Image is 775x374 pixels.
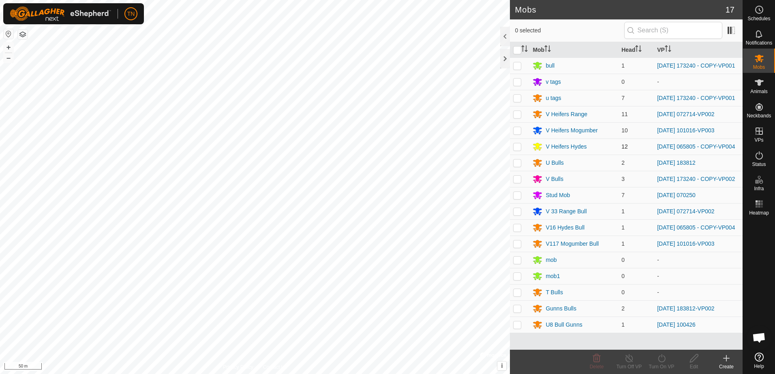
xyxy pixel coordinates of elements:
div: Edit [678,363,710,370]
p-sorticon: Activate to sort [665,47,671,53]
span: 7 [621,192,625,198]
span: 10 [621,127,628,134]
div: Turn Off VP [613,363,645,370]
a: [DATE] 101016-VP003 [657,240,714,247]
div: mob1 [546,272,560,280]
span: 0 [621,289,625,295]
span: TN [127,10,135,18]
div: v tags [546,78,561,86]
div: Create [710,363,743,370]
span: 0 [621,273,625,279]
span: 17 [726,4,734,16]
a: [DATE] 072714-VP002 [657,208,714,215]
div: T Bulls [546,288,563,297]
a: [DATE] 070250 [657,192,696,198]
span: Delete [590,364,604,370]
a: [DATE] 183812-VP002 [657,305,714,312]
p-sorticon: Activate to sort [635,47,642,53]
span: VPs [754,138,763,142]
a: [DATE] 072714-VP002 [657,111,714,117]
a: Privacy Policy [223,363,253,371]
span: 12 [621,143,628,150]
a: [DATE] 100426 [657,321,696,328]
img: Gallagher Logo [10,6,111,21]
th: Mob [529,42,618,58]
span: Animals [750,89,768,94]
button: Map Layers [18,30,28,39]
td: - [654,74,743,90]
span: 0 [621,257,625,263]
div: V Heifers Mogumber [546,126,597,135]
a: [DATE] 065805 - COPY-VP004 [657,224,735,231]
span: Infra [754,186,764,191]
span: Help [754,364,764,369]
span: Schedules [747,16,770,21]
a: Help [743,349,775,372]
span: 1 [621,240,625,247]
a: [DATE] 101016-VP003 [657,127,714,134]
div: U8 Bull Gunns [546,321,582,329]
div: V117 Mogumber Bull [546,240,599,248]
div: Gunns Bulls [546,304,576,313]
td: - [654,284,743,300]
span: 1 [621,62,625,69]
a: Open chat [747,325,771,350]
span: 1 [621,224,625,231]
td: - [654,252,743,268]
div: Stud Mob [546,191,570,200]
div: Turn On VP [645,363,678,370]
div: U Bulls [546,159,563,167]
a: [DATE] 183812 [657,159,696,166]
span: Neckbands [747,113,771,118]
span: Mobs [753,65,765,70]
span: 7 [621,95,625,101]
span: 2 [621,159,625,166]
p-sorticon: Activate to sort [521,47,528,53]
p-sorticon: Activate to sort [544,47,551,53]
div: V 33 Range Bull [546,207,587,216]
span: i [501,362,503,369]
th: VP [654,42,743,58]
span: Heatmap [749,210,769,215]
button: i [497,361,506,370]
span: 2 [621,305,625,312]
div: mob [546,256,557,264]
td: - [654,268,743,284]
th: Head [618,42,654,58]
div: bull [546,62,554,70]
span: 1 [621,321,625,328]
a: [DATE] 173240 - COPY-VP002 [657,176,735,182]
button: + [4,42,13,52]
a: [DATE] 173240 - COPY-VP001 [657,62,735,69]
span: 0 [621,79,625,85]
a: [DATE] 065805 - COPY-VP004 [657,143,735,150]
div: V Heifers Hydes [546,142,587,151]
span: Status [752,162,766,167]
div: u tags [546,94,561,102]
span: 3 [621,176,625,182]
div: V16 Hydes Bull [546,223,584,232]
span: Notifications [746,40,772,45]
span: 0 selected [515,26,624,35]
button: Reset Map [4,29,13,39]
h2: Mobs [515,5,725,15]
input: Search (S) [624,22,722,39]
span: 11 [621,111,628,117]
div: V Bulls [546,175,563,183]
button: – [4,53,13,63]
span: 1 [621,208,625,215]
a: [DATE] 173240 - COPY-VP001 [657,95,735,101]
a: Contact Us [263,363,287,371]
div: V Heifers Range [546,110,587,119]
